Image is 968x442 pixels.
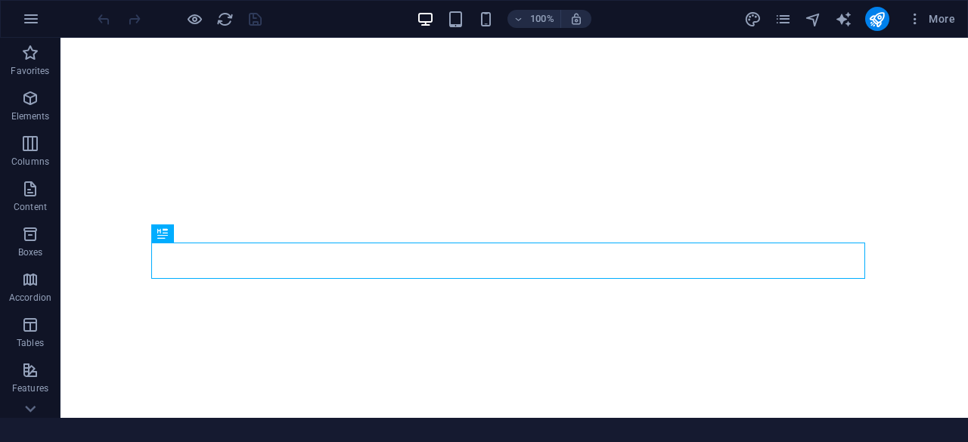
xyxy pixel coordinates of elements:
i: Navigator [805,11,822,28]
button: reload [216,10,234,28]
button: 100% [507,10,561,28]
p: Columns [11,156,49,168]
i: Pages (Ctrl+Alt+S) [774,11,792,28]
p: Tables [17,337,44,349]
button: design [744,10,762,28]
p: Elements [11,110,50,122]
p: Accordion [9,292,51,304]
h6: 100% [530,10,554,28]
i: Reload page [216,11,234,28]
p: Features [12,382,48,394]
button: text_generator [835,10,853,28]
p: Boxes [18,246,43,258]
i: On resize automatically adjust zoom level to fit chosen device. [569,12,583,26]
i: AI Writer [835,11,852,28]
p: Favorites [11,65,49,77]
p: Content [14,201,47,213]
button: More [901,7,961,31]
span: More [907,11,955,26]
button: pages [774,10,793,28]
i: Design (Ctrl+Alt+Y) [744,11,762,28]
button: navigator [805,10,823,28]
i: Publish [868,11,886,28]
button: Click here to leave preview mode and continue editing [185,10,203,28]
button: publish [865,7,889,31]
